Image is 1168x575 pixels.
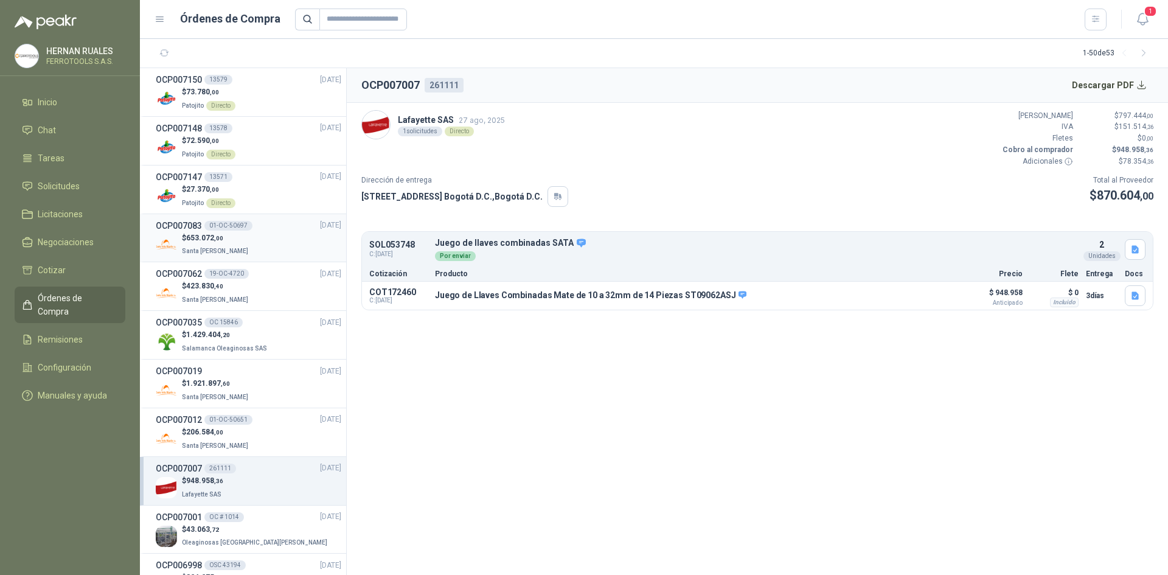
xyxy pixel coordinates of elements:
p: $ [182,281,251,292]
h3: OCP007083 [156,219,202,232]
p: Total al Proveedor [1090,175,1153,186]
p: $ [182,524,330,535]
span: ,36 [214,478,223,484]
img: Company Logo [156,331,177,352]
span: Solicitudes [38,179,80,193]
p: $ 0 [1030,285,1079,300]
span: 78.354 [1123,157,1153,166]
span: 151.514 [1119,122,1153,131]
p: 2 [1099,238,1104,251]
span: Patojito [182,102,204,109]
p: $ 948.958 [962,285,1023,306]
span: Santa [PERSON_NAME] [182,248,248,254]
a: OCP007001OC # 1014[DATE] Company Logo$43.063,72Oleaginosas [GEOGRAPHIC_DATA][PERSON_NAME] [156,511,341,549]
div: Directo [206,101,235,111]
span: Licitaciones [38,207,83,221]
span: ,00 [1146,113,1153,119]
span: ,00 [214,429,223,436]
img: Company Logo [156,380,177,401]
span: [DATE] [320,462,341,474]
span: 73.780 [186,88,219,96]
h3: OCP007062 [156,267,202,281]
a: Configuración [15,356,125,379]
p: Producto [435,270,954,277]
span: ,00 [210,89,219,96]
a: Inicio [15,91,125,114]
span: ,00 [214,235,223,242]
img: Company Logo [156,88,177,110]
span: Santa [PERSON_NAME] [182,296,248,303]
span: 1.921.897 [186,379,230,388]
a: OCP00706219-OC-4720[DATE] Company Logo$423.830,40Santa [PERSON_NAME] [156,267,341,305]
div: Directo [206,150,235,159]
div: 13579 [204,75,232,85]
p: $ [1080,156,1153,167]
a: Manuales y ayuda [15,384,125,407]
p: Precio [962,270,1023,277]
p: Docs [1125,270,1145,277]
span: Órdenes de Compra [38,291,114,318]
p: $ [182,378,251,389]
a: OCP007007261111[DATE] Company Logo$948.958,36Lafayette SAS [156,462,341,500]
span: ,36 [1146,124,1153,130]
span: Remisiones [38,333,83,346]
img: Company Logo [156,282,177,304]
span: Santa [PERSON_NAME] [182,442,248,449]
span: Inicio [38,96,57,109]
img: Company Logo [156,526,177,547]
button: 1 [1131,9,1153,30]
span: [DATE] [320,122,341,134]
a: OCP00701201-OC-50651[DATE] Company Logo$206.584,00Santa [PERSON_NAME] [156,413,341,451]
div: 19-OC-4720 [204,269,249,279]
div: 01-OC-50651 [204,415,252,425]
a: OCP007019[DATE] Company Logo$1.921.897,60Santa [PERSON_NAME] [156,364,341,403]
span: 423.830 [186,282,223,290]
img: Company Logo [15,44,38,68]
p: Entrega [1086,270,1118,277]
a: OCP00714813578[DATE] Company Logo$72.590,00PatojitoDirecto [156,122,341,160]
p: SOL053748 [369,240,428,249]
p: Cobro al comprador [1000,144,1073,156]
p: Fletes [1000,133,1073,144]
span: C: [DATE] [369,297,428,304]
p: $ [1080,121,1153,133]
a: OCP007035OC 15846[DATE] Company Logo$1.429.404,20Salamanca Oleaginosas SAS [156,316,341,354]
p: Juego de Llaves Combinadas Mate de 10 a 32mm de 14 Piezas ST09062ASJ [435,290,746,301]
p: $ [182,86,235,98]
span: Santa [PERSON_NAME] [182,394,248,400]
span: ,00 [210,138,219,144]
div: 261111 [425,78,464,92]
a: Solicitudes [15,175,125,198]
span: Salamanca Oleaginosas SAS [182,345,267,352]
p: Flete [1030,270,1079,277]
div: Directo [206,198,235,208]
span: 0 [1142,134,1153,142]
span: Patojito [182,200,204,206]
span: [DATE] [320,268,341,280]
div: 01-OC-50697 [204,221,252,231]
span: 43.063 [186,525,219,534]
span: [DATE] [320,414,341,425]
span: 27.370 [186,185,219,193]
img: Company Logo [156,477,177,498]
div: Incluido [1050,298,1079,307]
img: Company Logo [156,186,177,207]
span: Patojito [182,151,204,158]
span: Anticipado [962,300,1023,306]
div: 261111 [204,464,236,473]
span: 27 ago, 2025 [459,116,505,125]
span: Lafayette SAS [182,491,221,498]
p: HERNAN RUALES [46,47,122,55]
a: Negociaciones [15,231,125,254]
a: Chat [15,119,125,142]
span: [DATE] [320,220,341,231]
div: Unidades [1083,251,1121,261]
h3: OCP006998 [156,559,202,572]
p: Adicionales [1000,156,1073,167]
span: 653.072 [186,234,223,242]
p: COT172460 [369,287,428,297]
p: $ [1090,186,1153,205]
div: 13578 [204,124,232,133]
img: Company Logo [156,234,177,255]
h3: OCP007007 [156,462,202,475]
